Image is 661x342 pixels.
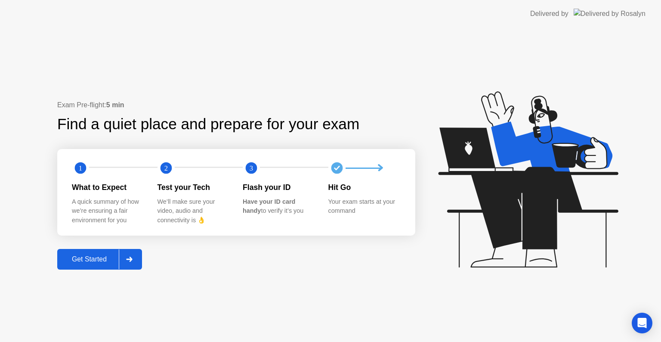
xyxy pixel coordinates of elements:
div: What to Expect [72,182,144,193]
text: 3 [250,164,253,172]
b: 5 min [106,101,124,109]
div: Test your Tech [158,182,229,193]
b: Have your ID card handy [243,198,295,215]
button: Get Started [57,249,142,270]
div: A quick summary of how we’re ensuring a fair environment for you [72,197,144,225]
text: 2 [164,164,167,172]
div: Open Intercom Messenger [632,313,652,333]
div: Hit Go [328,182,400,193]
div: Find a quiet place and prepare for your exam [57,113,361,136]
div: to verify it’s you [243,197,315,216]
div: Get Started [60,255,119,263]
div: Flash your ID [243,182,315,193]
div: Your exam starts at your command [328,197,400,216]
div: We’ll make sure your video, audio and connectivity is 👌 [158,197,229,225]
div: Delivered by [530,9,568,19]
img: Delivered by Rosalyn [574,9,646,19]
text: 1 [79,164,82,172]
div: Exam Pre-flight: [57,100,415,110]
